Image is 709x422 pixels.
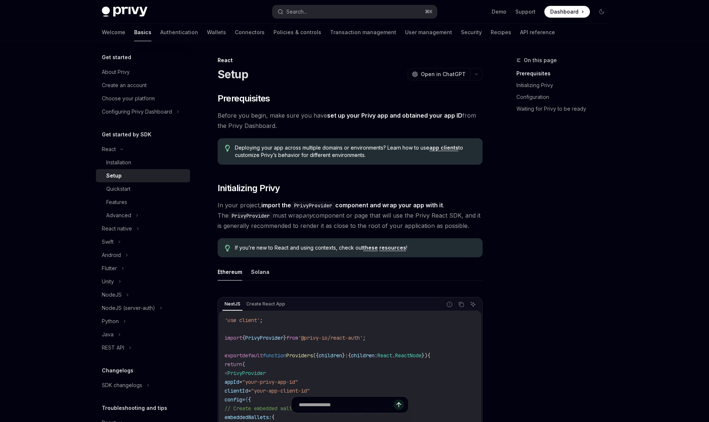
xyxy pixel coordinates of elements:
a: resources [379,244,406,251]
span: PrivyProvider [228,370,266,376]
button: Unity [96,275,190,288]
strong: import the component and wrap your app with it [261,201,443,209]
div: NextJS [222,300,243,308]
span: return [225,361,242,368]
button: React native [96,222,190,235]
span: export [225,352,242,359]
span: Deploying your app across multiple domains or environments? Learn how to use to customize Privy’s... [235,144,475,159]
div: Android [102,251,121,260]
button: Android [96,248,190,262]
span: On this page [524,56,557,65]
span: Providers [286,352,313,359]
code: PrivyProvider [229,212,273,220]
a: Installation [96,156,190,169]
button: Ask AI [468,300,478,309]
span: children [319,352,342,359]
div: Swift [102,237,114,246]
a: Welcome [102,24,125,41]
button: REST API [96,341,190,354]
span: appId [225,379,239,385]
h1: Setup [218,68,248,81]
h5: Changelogs [102,366,133,375]
span: ({ [313,352,319,359]
button: Toggle dark mode [596,6,608,18]
span: Dashboard [550,8,579,15]
span: ⌘ K [425,9,433,15]
span: Initializing Privy [218,182,280,194]
div: About Privy [102,68,130,76]
button: Swift [96,235,190,248]
button: Report incorrect code [445,300,454,309]
span: Prerequisites [218,93,270,104]
input: Ask a question... [299,397,394,413]
span: = [239,379,242,385]
span: import [225,335,242,341]
span: from [286,335,298,341]
div: React [102,145,116,154]
button: Copy the contents from the code block [456,300,466,309]
button: Flutter [96,262,190,275]
div: Unity [102,277,114,286]
div: Features [106,198,127,207]
div: Create an account [102,81,147,90]
svg: Tip [225,145,230,151]
span: default [242,352,263,359]
a: Create an account [96,79,190,92]
span: ; [260,317,263,323]
a: set up your Privy app and obtained your app ID [327,112,462,119]
span: "your-privy-app-id" [242,379,298,385]
span: 'use client' [225,317,260,323]
span: = [248,387,251,394]
span: React [377,352,392,359]
svg: Tip [225,245,230,251]
div: Search... [286,7,307,16]
a: Dashboard [544,6,590,18]
div: Python [102,317,119,326]
span: { [242,335,245,341]
button: Ethereum [218,263,242,280]
a: Recipes [491,24,511,41]
div: Java [102,330,114,339]
div: Advanced [106,211,131,220]
div: Create React App [244,300,287,308]
a: Wallets [207,24,226,41]
span: { [427,352,430,359]
button: Send message [394,400,404,410]
span: < [225,370,228,376]
span: ; [363,335,366,341]
div: Configuring Privy Dashboard [102,107,172,116]
a: About Privy [96,65,190,79]
button: Java [96,328,190,341]
span: PrivyProvider [245,335,283,341]
a: Policies & controls [273,24,321,41]
span: { [348,352,351,359]
a: Connectors [235,24,265,41]
h5: Troubleshooting and tips [102,404,167,412]
div: SDK changelogs [102,381,142,390]
div: NodeJS [102,290,122,299]
span: function [263,352,286,359]
span: ReactNode [395,352,422,359]
button: Solana [251,263,269,280]
button: Python [96,315,190,328]
button: SDK changelogs [96,379,190,392]
span: : [345,352,348,359]
button: Configuring Privy Dashboard [96,105,190,118]
span: Open in ChatGPT [421,71,466,78]
span: Before you begin, make sure you have from the Privy Dashboard. [218,110,483,131]
a: API reference [520,24,555,41]
a: Transaction management [330,24,396,41]
em: any [302,212,312,219]
div: REST API [102,343,124,352]
button: Search...⌘K [272,5,437,18]
span: children [351,352,375,359]
span: '@privy-io/react-auth' [298,335,363,341]
span: If you’re new to React and using contexts, check out ! [235,244,475,251]
a: Quickstart [96,182,190,196]
button: Open in ChatGPT [407,68,470,81]
a: Initializing Privy [516,79,613,91]
div: NodeJS (server-auth) [102,304,155,312]
a: Waiting for Privy to be ready [516,103,613,115]
code: PrivyProvider [291,201,335,210]
button: NodeJS [96,288,190,301]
